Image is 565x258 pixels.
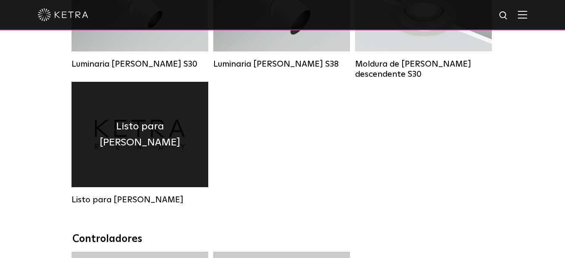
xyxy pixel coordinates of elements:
[499,11,509,21] img: icono de búsqueda
[518,11,527,19] img: Hamburger%20Nav.svg
[72,195,208,205] div: Listo para [PERSON_NAME]
[72,82,208,205] a: Listo para [PERSON_NAME] Listo para [PERSON_NAME]
[84,118,196,151] h4: Listo para [PERSON_NAME]
[213,59,350,69] div: Luminaria [PERSON_NAME] S38
[72,59,208,69] div: Luminaria [PERSON_NAME] S30
[72,233,493,245] div: Controladores
[38,8,88,21] img: ketra-logo-2019-white
[355,59,492,79] div: Moldura de [PERSON_NAME] descendente S30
